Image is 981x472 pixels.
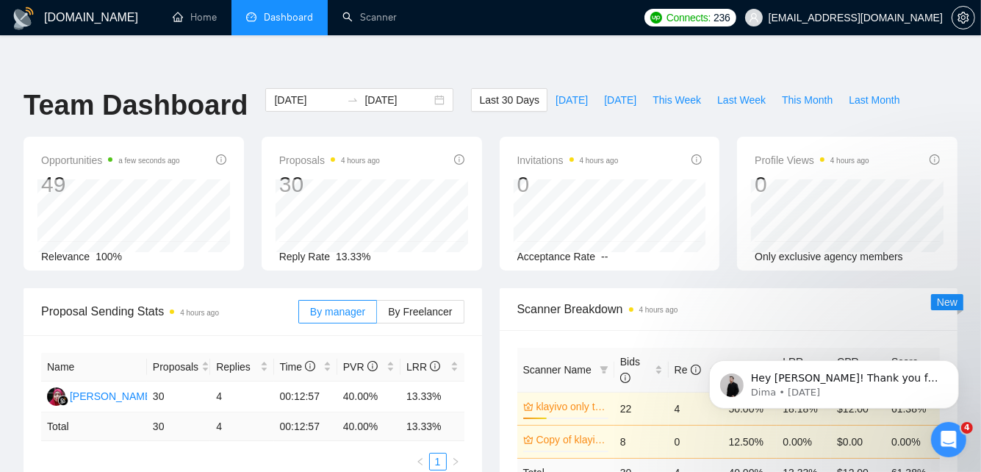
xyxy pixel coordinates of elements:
time: 4 hours ago [830,157,869,165]
td: 30 [147,412,210,441]
button: right [447,453,464,471]
div: 0 [517,171,619,199]
span: user [749,12,759,23]
iframe: Intercom live chat [931,422,966,457]
time: 4 hours ago [580,157,619,165]
span: Replies [216,359,256,375]
span: 236 [714,10,730,26]
span: crown [523,435,533,445]
span: Scanner Name [523,364,592,376]
span: 100% [96,251,122,262]
td: 00:12:57 [274,412,337,441]
time: 4 hours ago [341,157,380,165]
span: Opportunities [41,151,180,169]
button: This Week [644,88,709,112]
td: 12.50% [723,425,777,458]
span: Proposals [153,359,198,375]
button: [DATE] [547,88,596,112]
span: right [451,457,460,466]
time: a few seconds ago [118,157,179,165]
span: swap-right [347,94,359,106]
span: info-circle [620,373,630,383]
span: 13.33% [336,251,370,262]
td: 00:12:57 [274,382,337,412]
div: 30 [279,171,380,199]
time: 4 hours ago [180,309,219,317]
td: 40.00% [337,382,400,412]
span: By manager [310,306,365,318]
span: info-circle [216,154,226,165]
span: setting [952,12,974,24]
span: Scanner Breakdown [517,300,941,318]
span: Dashboard [264,11,313,24]
th: Name [41,353,147,382]
a: klayivo only titles [536,398,606,415]
span: Hey [PERSON_NAME]! Thank you for reaching out! ​ "why gigradar is charging me another $2k - so I ... [64,43,251,420]
img: logo [12,7,35,30]
input: End date [364,92,431,108]
span: Connects: [666,10,711,26]
a: Copy of klayivo [536,432,606,448]
td: 4 [210,412,273,441]
span: info-circle [454,154,464,165]
span: Proposal Sending Stats [41,302,298,321]
span: [DATE] [604,92,636,108]
span: Reply Rate [279,251,330,262]
div: 49 [41,171,180,199]
li: Previous Page [412,453,429,471]
span: info-circle [367,361,378,371]
td: 4 [210,382,273,412]
input: Start date [274,92,341,108]
td: 22 [614,392,669,425]
span: info-circle [430,361,440,371]
span: Last 30 Days [479,92,539,108]
h1: Team Dashboard [24,88,248,123]
li: 1 [429,453,447,471]
span: Re [675,364,701,376]
a: D[PERSON_NAME] [47,390,154,401]
span: left [416,457,425,466]
p: Message from Dima, sent 3d ago [64,57,254,70]
a: searchScanner [342,11,397,24]
button: This Month [774,88,841,112]
img: upwork-logo.png [650,12,662,24]
a: homeHome [173,11,217,24]
td: $0.00 [831,425,885,458]
button: Last Week [709,88,774,112]
button: setting [952,6,975,29]
span: filter [597,359,611,381]
span: Last Week [717,92,766,108]
iframe: Intercom notifications message [687,329,981,432]
span: -- [601,251,608,262]
td: 0 [669,425,723,458]
span: Time [280,361,315,373]
th: Replies [210,353,273,382]
button: Last Month [841,88,908,112]
span: This Month [782,92,833,108]
span: info-circle [305,361,315,371]
span: New [937,296,957,308]
span: Profile Views [755,151,869,169]
img: gigradar-bm.png [58,396,68,406]
span: crown [523,401,533,412]
span: Proposals [279,151,380,169]
td: 8 [614,425,669,458]
li: Next Page [447,453,464,471]
td: 40.00 % [337,412,400,441]
time: 4 hours ago [639,306,678,314]
span: info-circle [691,154,702,165]
span: Last Month [849,92,899,108]
button: Last 30 Days [471,88,547,112]
span: filter [600,365,608,374]
span: Invitations [517,151,619,169]
span: Bids [620,356,640,384]
button: left [412,453,429,471]
span: Only exclusive agency members [755,251,903,262]
span: info-circle [930,154,940,165]
div: 0 [755,171,869,199]
span: By Freelancer [388,306,452,318]
a: setting [952,12,975,24]
span: Acceptance Rate [517,251,596,262]
a: 1 [430,454,446,470]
